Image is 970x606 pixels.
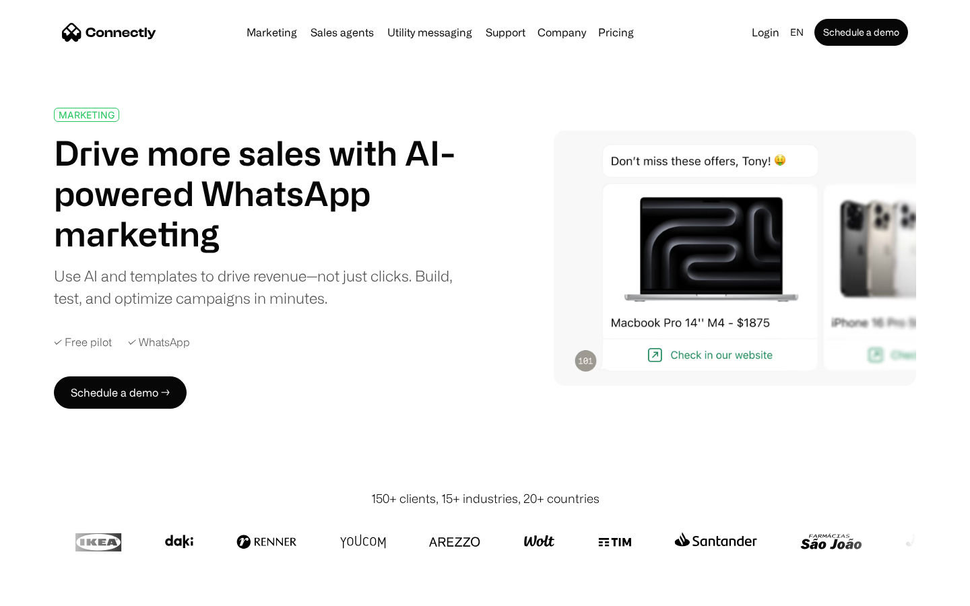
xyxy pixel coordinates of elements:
[59,110,115,120] div: MARKETING
[128,336,190,349] div: ✓ WhatsApp
[54,376,187,409] a: Schedule a demo →
[13,581,81,601] aside: Language selected: English
[533,23,590,42] div: Company
[54,133,470,254] h1: Drive more sales with AI-powered WhatsApp marketing
[371,490,600,508] div: 150+ clients, 15+ industries, 20+ countries
[538,23,586,42] div: Company
[785,23,812,42] div: en
[305,27,379,38] a: Sales agents
[790,23,804,42] div: en
[382,27,478,38] a: Utility messaging
[480,27,531,38] a: Support
[54,336,112,349] div: ✓ Free pilot
[593,27,639,38] a: Pricing
[27,582,81,601] ul: Language list
[814,19,908,46] a: Schedule a demo
[746,23,785,42] a: Login
[62,22,156,42] a: home
[54,265,470,309] div: Use AI and templates to drive revenue—not just clicks. Build, test, and optimize campaigns in min...
[241,27,302,38] a: Marketing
